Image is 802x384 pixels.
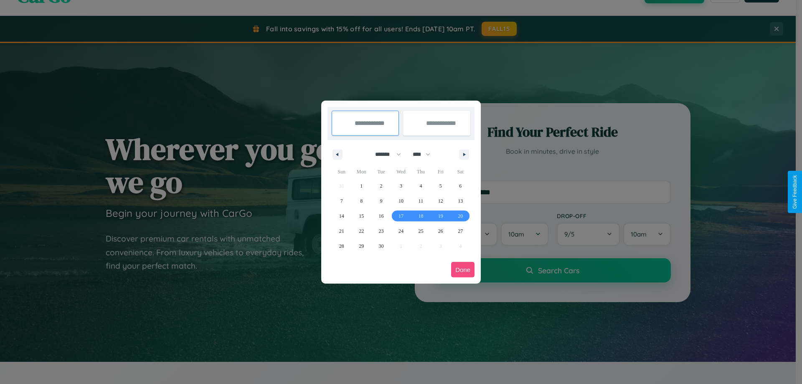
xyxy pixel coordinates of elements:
[339,224,344,239] span: 21
[431,209,450,224] button: 19
[458,209,463,224] span: 20
[792,175,798,209] div: Give Feedback
[379,239,384,254] span: 30
[458,224,463,239] span: 27
[400,178,402,193] span: 3
[360,178,363,193] span: 1
[431,193,450,209] button: 12
[451,165,470,178] span: Sat
[411,193,431,209] button: 11
[332,239,351,254] button: 28
[340,193,343,209] span: 7
[438,193,443,209] span: 12
[371,209,391,224] button: 16
[458,193,463,209] span: 13
[451,224,470,239] button: 27
[398,224,404,239] span: 24
[371,193,391,209] button: 9
[439,178,442,193] span: 5
[459,178,462,193] span: 6
[391,193,411,209] button: 10
[411,165,431,178] span: Thu
[332,165,351,178] span: Sun
[371,224,391,239] button: 23
[411,209,431,224] button: 18
[451,209,470,224] button: 20
[419,178,422,193] span: 4
[411,178,431,193] button: 4
[451,262,475,277] button: Done
[332,224,351,239] button: 21
[371,165,391,178] span: Tue
[391,165,411,178] span: Wed
[332,209,351,224] button: 14
[411,224,431,239] button: 25
[351,178,371,193] button: 1
[438,209,443,224] span: 19
[398,193,404,209] span: 10
[351,239,371,254] button: 29
[351,165,371,178] span: Mon
[379,224,384,239] span: 23
[371,239,391,254] button: 30
[431,224,450,239] button: 26
[339,209,344,224] span: 14
[418,209,423,224] span: 18
[431,165,450,178] span: Fri
[418,224,423,239] span: 25
[339,239,344,254] span: 28
[332,193,351,209] button: 7
[431,178,450,193] button: 5
[451,193,470,209] button: 13
[391,178,411,193] button: 3
[359,239,364,254] span: 29
[351,193,371,209] button: 8
[371,178,391,193] button: 2
[379,209,384,224] span: 16
[419,193,424,209] span: 11
[351,224,371,239] button: 22
[398,209,404,224] span: 17
[351,209,371,224] button: 15
[391,209,411,224] button: 17
[451,178,470,193] button: 6
[360,193,363,209] span: 8
[438,224,443,239] span: 26
[380,178,383,193] span: 2
[359,209,364,224] span: 15
[359,224,364,239] span: 22
[391,224,411,239] button: 24
[380,193,383,209] span: 9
